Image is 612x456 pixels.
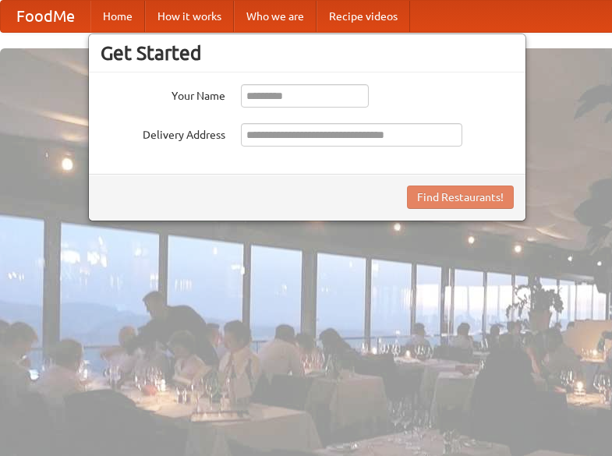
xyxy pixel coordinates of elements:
[101,84,225,104] label: Your Name
[1,1,90,32] a: FoodMe
[101,41,514,65] h3: Get Started
[90,1,145,32] a: Home
[317,1,410,32] a: Recipe videos
[145,1,234,32] a: How it works
[101,123,225,143] label: Delivery Address
[407,186,514,209] button: Find Restaurants!
[234,1,317,32] a: Who we are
